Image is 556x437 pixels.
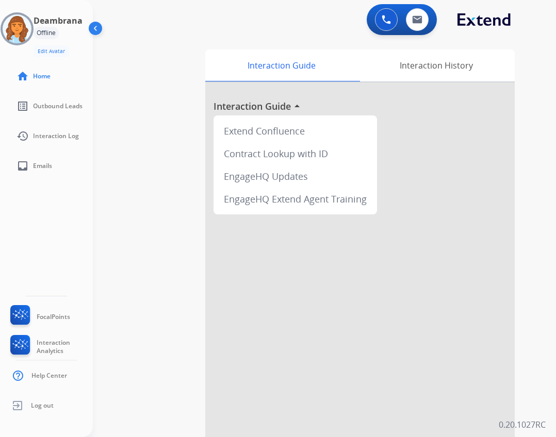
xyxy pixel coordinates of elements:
[218,188,373,210] div: EngageHQ Extend Agent Training
[357,49,515,81] div: Interaction History
[218,142,373,165] div: Contract Lookup with ID
[8,305,70,329] a: FocalPoints
[34,14,83,27] h3: Deambrana
[218,120,373,142] div: Extend Confluence
[17,100,29,112] mat-icon: list_alt
[33,162,52,170] span: Emails
[17,160,29,172] mat-icon: inbox
[34,27,59,39] div: Offline
[37,339,93,355] span: Interaction Analytics
[31,372,67,380] span: Help Center
[205,49,357,81] div: Interaction Guide
[31,401,54,410] span: Log out
[17,130,29,142] mat-icon: history
[499,418,546,431] p: 0.20.1027RC
[17,70,29,82] mat-icon: home
[34,45,69,57] button: Edit Avatar
[218,165,373,188] div: EngageHQ Updates
[33,102,83,110] span: Outbound Leads
[3,14,31,43] img: avatar
[37,313,70,321] span: FocalPoints
[33,72,51,80] span: Home
[33,132,79,140] span: Interaction Log
[8,335,93,359] a: Interaction Analytics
